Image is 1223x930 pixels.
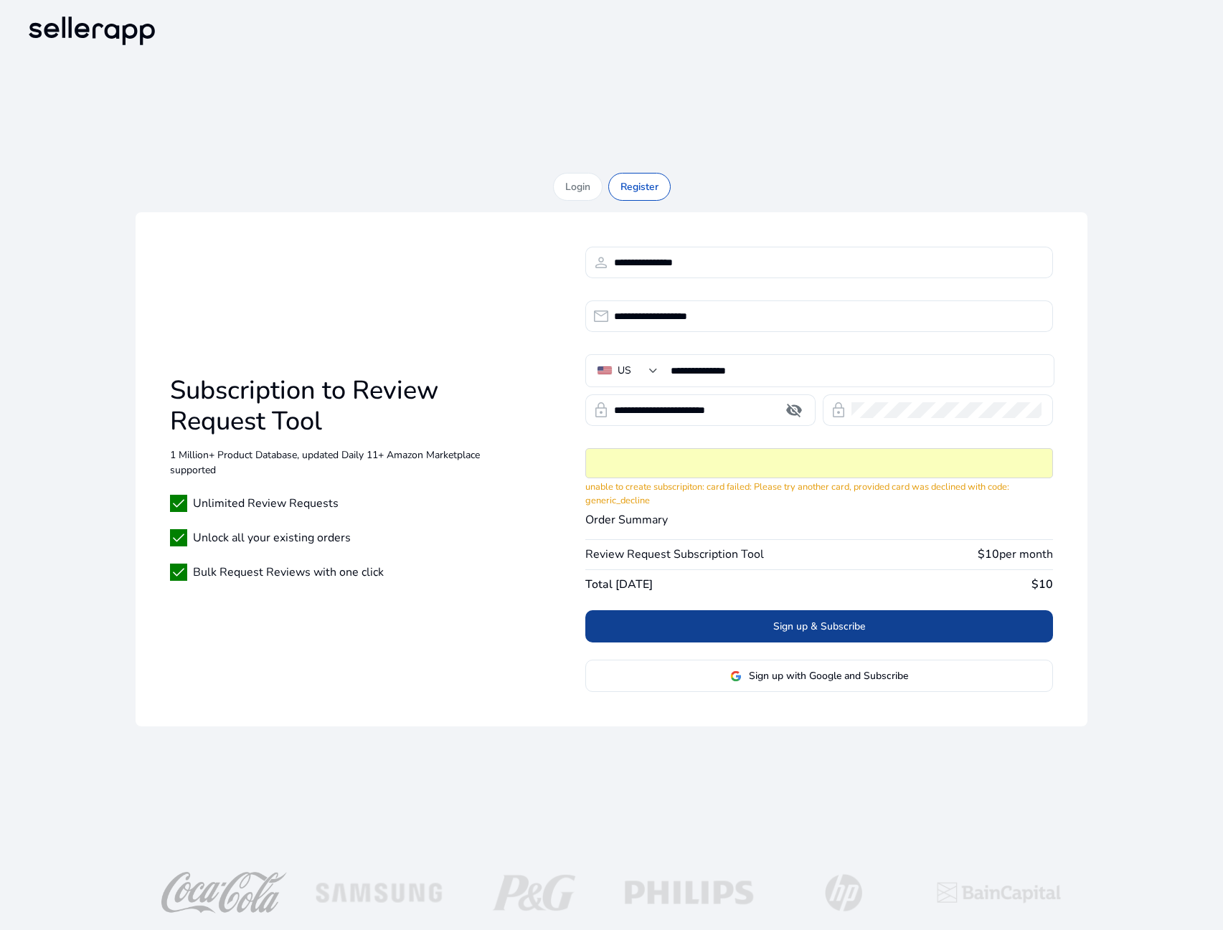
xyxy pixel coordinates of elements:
[170,375,482,437] h1: Subscription to Review Request Tool
[156,872,293,914] img: coca-cola-logo.png
[23,11,161,50] img: sellerapp-logo
[592,254,610,271] span: person
[585,660,1053,692] button: Sign up with Google and Subscribe
[585,576,653,593] span: Total [DATE]
[585,546,764,563] span: Review Request Subscription Tool
[311,872,448,914] img: Samsung-logo-white.png
[930,872,1068,914] img: baincapitalTopLogo.png
[565,179,590,194] p: Login
[1031,576,1053,592] b: $10
[193,495,339,512] span: Unlimited Review Requests
[170,447,482,478] p: 1 Million+ Product Database, updated Daily 11+ Amazon Marketplace supported
[193,529,351,546] span: Unlock all your existing orders
[586,449,1052,478] iframe: Secure card payment input frame
[773,619,865,634] span: Sign up & Subscribe
[585,513,1053,527] h4: Order Summary
[749,668,908,683] span: Sign up with Google and Subscribe
[730,670,742,682] img: google-logo.svg
[466,872,603,914] img: p-g-logo-white.png
[620,872,758,914] img: philips-logo-white.png
[170,529,187,546] span: check
[592,402,610,419] span: lock
[830,402,847,419] span: lock
[193,564,384,581] span: Bulk Request Reviews with one click
[592,308,610,325] span: email
[170,564,187,581] span: check
[777,402,811,419] mat-icon: visibility_off
[999,546,1053,562] span: per month
[170,495,187,512] span: check
[978,546,999,562] b: $10
[775,872,913,914] img: hp-logo-white.png
[585,478,1053,508] mat-error: unable to create subscripiton: card failed: Please try another card, provided card was declined w...
[620,179,658,194] p: Register
[585,610,1053,642] button: Sign up & Subscribe
[618,363,631,379] div: US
